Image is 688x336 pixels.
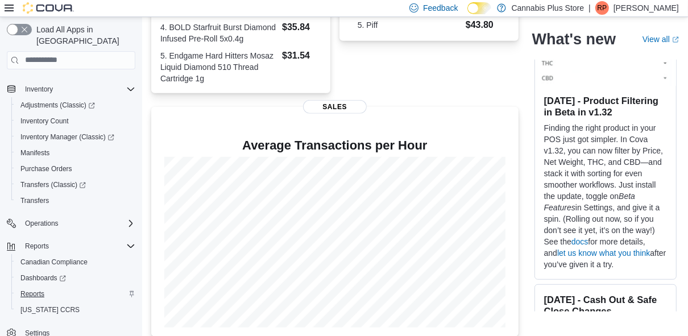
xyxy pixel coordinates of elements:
p: [PERSON_NAME] [614,1,679,15]
button: Inventory [2,81,140,97]
a: [US_STATE] CCRS [16,303,84,317]
a: Canadian Compliance [16,255,92,269]
a: View allExternal link [643,34,679,43]
span: Inventory Count [16,114,135,128]
span: Dashboards [16,271,135,285]
span: Inventory [25,85,53,94]
a: Reports [16,287,49,301]
span: Transfers [16,194,135,208]
span: Purchase Orders [16,162,135,176]
span: Manifests [20,148,49,157]
span: Transfers [20,196,49,205]
span: Reports [20,239,135,253]
dt: 5. Piff [358,19,461,31]
button: Manifests [11,145,140,161]
span: Inventory [20,82,135,96]
button: Inventory Count [11,113,140,129]
span: Transfers (Classic) [16,178,135,192]
h2: What's new [532,30,616,48]
span: Sales [303,100,367,114]
button: Operations [2,215,140,231]
a: Inventory Count [16,114,73,128]
span: Dashboards [20,273,66,283]
a: Purchase Orders [16,162,77,176]
button: Inventory [20,82,57,96]
button: Reports [11,286,140,302]
span: RP [598,1,607,15]
span: Inventory Manager (Classic) [16,130,135,144]
button: Transfers [11,193,140,209]
button: Reports [20,239,53,253]
p: | [588,1,591,15]
span: Operations [20,217,135,230]
span: Reports [25,242,49,251]
span: Purchase Orders [20,164,72,173]
dt: 5. Endgame Hard Hitters Mosaz Liquid Diamond 510 Thread Cartridge 1g [160,50,277,84]
a: Transfers [16,194,53,208]
a: Transfers (Classic) [11,177,140,193]
a: docs [571,237,588,246]
span: Adjustments (Classic) [16,98,135,112]
dd: $35.84 [282,20,321,34]
a: Adjustments (Classic) [11,97,140,113]
span: Operations [25,219,59,228]
dd: $43.80 [466,18,500,32]
dt: 4. BOLD Starfruit Burst Diamond Infused Pre-Roll 5x0.4g [160,22,277,44]
h3: [DATE] - Cash Out & Safe Close Changes [544,293,667,316]
a: Dashboards [11,270,140,286]
h4: Average Transactions per Hour [160,139,509,152]
a: Transfers (Classic) [16,178,90,192]
button: Reports [2,238,140,254]
button: Canadian Compliance [11,254,140,270]
span: Load All Apps in [GEOGRAPHIC_DATA] [32,24,135,47]
button: Purchase Orders [11,161,140,177]
span: Transfers (Classic) [20,180,86,189]
span: [US_STATE] CCRS [20,305,80,314]
span: Canadian Compliance [20,258,88,267]
a: Manifests [16,146,54,160]
div: Ray Perry [595,1,609,15]
button: Operations [20,217,63,230]
input: Dark Mode [467,2,491,14]
a: Dashboards [16,271,71,285]
span: Inventory Count [20,117,69,126]
p: Finding the right product in your POS just got simpler. In Cova v1.32, you can now filter by Pric... [544,122,667,235]
span: Reports [16,287,135,301]
span: Adjustments (Classic) [20,101,95,110]
span: Canadian Compliance [16,255,135,269]
span: Reports [20,289,44,298]
a: Inventory Manager (Classic) [11,129,140,145]
span: Washington CCRS [16,303,135,317]
h3: [DATE] - Product Filtering in Beta in v1.32 [544,94,667,117]
img: Cova [23,2,74,14]
a: Adjustments (Classic) [16,98,100,112]
button: [US_STATE] CCRS [11,302,140,318]
a: Inventory Manager (Classic) [16,130,119,144]
p: See the for more details, and after you’ve given it a try. [544,235,667,269]
p: Cannabis Plus Store [512,1,585,15]
svg: External link [672,36,679,43]
a: let us know what you think [557,248,650,257]
span: Manifests [16,146,135,160]
span: Inventory Manager (Classic) [20,132,114,142]
dd: $31.54 [282,49,321,63]
span: Feedback [423,2,458,14]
